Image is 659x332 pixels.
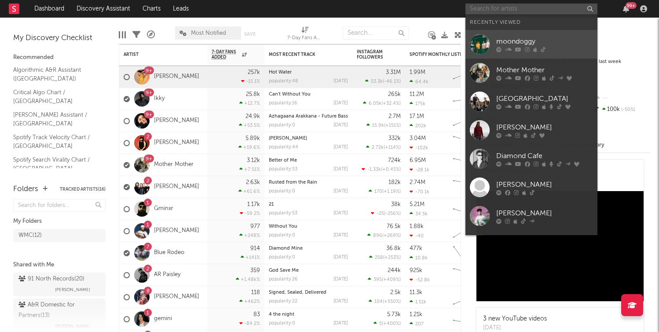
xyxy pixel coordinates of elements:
div: 925k [410,268,422,273]
div: 25.8k [246,92,260,97]
div: +248 % [239,232,260,238]
div: [GEOGRAPHIC_DATA] [496,93,593,104]
input: Search for artists [465,4,597,15]
a: [PERSON_NAME] [465,116,597,144]
svg: Chart title [449,242,489,264]
div: 10.8k [410,255,428,261]
div: -40 [410,233,424,239]
div: 17.1M [410,114,424,119]
svg: Chart title [449,176,489,198]
div: 477k [410,246,422,251]
div: [DATE] [333,211,348,216]
div: +7.51 % [239,166,260,172]
div: 83 [253,312,260,317]
div: +61.6 % [238,188,260,194]
a: [GEOGRAPHIC_DATA] [465,87,597,116]
div: Filters [132,22,140,48]
div: [DATE] [333,321,348,326]
div: ( ) [369,255,401,260]
span: 15.9k [372,123,384,128]
div: Rusted from the Rain [269,180,348,185]
div: ( ) [368,277,401,282]
a: Without You [269,224,297,229]
a: [PERSON_NAME] [154,183,199,191]
span: -1.33k [367,167,381,172]
div: [DATE] [333,189,348,194]
span: +0.45 % [382,167,399,172]
div: 914 [250,246,260,251]
a: Mother Mother [154,161,194,169]
div: Edit Columns [119,22,126,48]
svg: Chart title [449,154,489,176]
a: Spotify Search Virality Chart / [GEOGRAPHIC_DATA] [13,155,97,173]
div: 99 + [626,2,637,9]
div: popularity: 16 [269,101,297,106]
div: moondoggy [496,36,593,47]
div: 3.04M [410,136,426,141]
span: 2.72k [372,145,384,150]
div: 6.95M [410,158,426,163]
div: Hot Water [269,70,348,75]
span: +253 % [384,255,399,260]
div: ( ) [365,78,401,84]
div: popularity: 0 [269,233,295,238]
div: +462 % [239,299,260,304]
div: SINGH SOORME [269,136,348,141]
a: Better of Me [269,158,297,163]
a: moondoggy [465,30,597,59]
div: Diamond Mine [269,246,348,251]
div: ( ) [362,166,401,172]
a: Can't Without You [269,92,311,97]
div: 244k [388,268,401,273]
a: [PERSON_NAME] [465,173,597,202]
a: Blue Rodeo [154,249,184,257]
div: +1.48k % [236,277,260,282]
div: 257k [248,70,260,75]
a: Hot Water [269,70,292,75]
button: Save [244,32,256,37]
a: 4 the night [269,312,294,317]
div: -59.2 % [240,210,260,216]
div: [DATE] [333,233,348,238]
div: 1.17k [247,202,260,207]
svg: Chart title [449,220,489,242]
div: 7-Day Fans Added (7-Day Fans Added) [287,33,322,44]
div: 977 [250,224,260,229]
a: Mother Mother [465,59,597,87]
span: +151 % [385,123,399,128]
button: 99+ [623,5,629,12]
div: 2.74M [410,180,425,185]
a: Laraw [465,230,597,259]
div: 332k [388,136,401,141]
svg: Chart title [449,308,489,330]
div: [DATE] [333,101,348,106]
a: [PERSON_NAME] [154,73,199,81]
div: 2.7M [388,114,401,119]
a: WMC(12) [13,229,106,242]
div: 36.8k [386,246,401,251]
div: [DATE] [333,277,348,282]
span: +32.4 % [383,101,399,106]
a: Spotify Track Velocity Chart / [GEOGRAPHIC_DATA] [13,133,97,151]
div: 724k [388,158,401,163]
span: 896 [373,233,382,238]
a: Algorithmic A&R Assistant ([GEOGRAPHIC_DATA]) [13,65,97,83]
div: -- [592,92,650,104]
div: Without You [269,224,348,229]
div: 4 the night [269,312,348,317]
div: 1.99M [410,70,425,75]
div: +12.7 % [239,100,260,106]
div: ( ) [371,210,401,216]
div: Signed, Sealed, Delivered [269,290,348,295]
div: Azhagaana Arakkana - Future Bass [269,114,348,119]
a: Diamond Mine [269,246,303,251]
span: 170 [374,189,382,194]
span: +550 % [384,299,399,304]
div: popularity: 0 [269,123,295,128]
div: A&R Pipeline [147,22,155,48]
div: 5.89k [245,136,260,141]
div: My Folders [13,216,106,227]
div: [DATE] [333,145,348,150]
div: Most Recent Track [269,52,335,57]
a: [PERSON_NAME] [154,139,199,147]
